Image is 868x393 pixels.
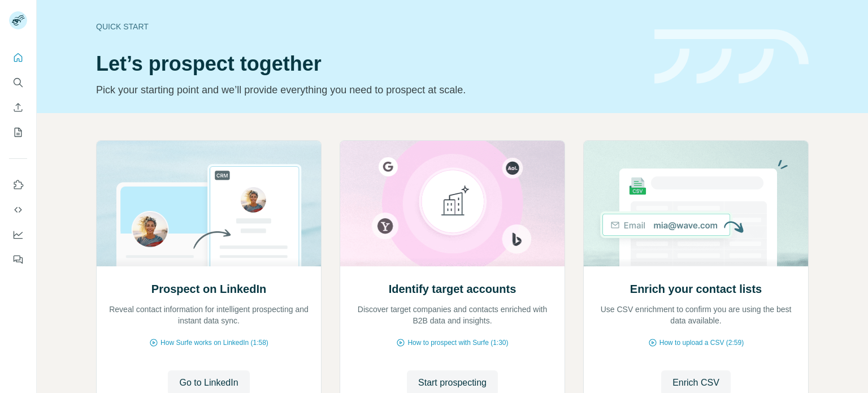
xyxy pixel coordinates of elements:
[9,249,27,270] button: Feedback
[9,97,27,118] button: Enrich CSV
[179,376,238,390] span: Go to LinkedIn
[340,141,565,266] img: Identify target accounts
[96,21,641,32] div: Quick start
[9,200,27,220] button: Use Surfe API
[595,304,797,326] p: Use CSV enrichment to confirm you are using the best data available.
[407,338,508,348] span: How to prospect with Surfe (1:30)
[96,82,641,98] p: Pick your starting point and we’ll provide everything you need to prospect at scale.
[659,338,744,348] span: How to upload a CSV (2:59)
[583,141,809,266] img: Enrich your contact lists
[9,122,27,142] button: My lists
[151,281,266,297] h2: Prospect on LinkedIn
[654,29,809,84] img: banner
[630,281,762,297] h2: Enrich your contact lists
[9,224,27,245] button: Dashboard
[108,304,310,326] p: Reveal contact information for intelligent prospecting and instant data sync.
[9,72,27,93] button: Search
[389,281,517,297] h2: Identify target accounts
[418,376,487,390] span: Start prospecting
[351,304,553,326] p: Discover target companies and contacts enriched with B2B data and insights.
[672,376,719,390] span: Enrich CSV
[9,47,27,68] button: Quick start
[96,141,322,266] img: Prospect on LinkedIn
[9,175,27,195] button: Use Surfe on LinkedIn
[96,53,641,75] h1: Let’s prospect together
[160,338,268,348] span: How Surfe works on LinkedIn (1:58)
